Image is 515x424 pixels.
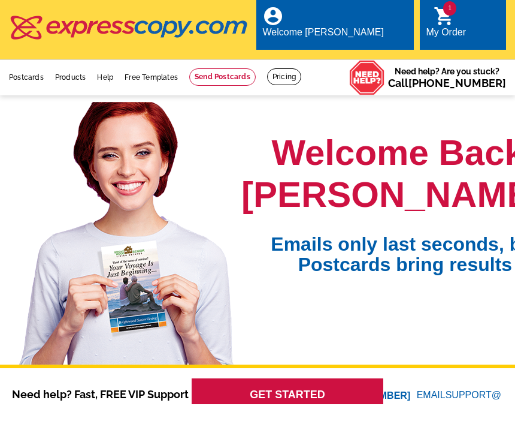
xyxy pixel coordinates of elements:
[408,77,506,89] a: [PHONE_NUMBER]
[125,73,178,82] a: Free Templates
[262,5,284,27] i: account_circle
[426,27,466,44] div: My Order
[12,386,204,402] span: Need help? Fast, FREE VIP Support
[97,73,113,82] a: Help
[443,1,456,16] span: 1
[446,388,503,402] font: SUPPORT@
[388,77,506,89] span: Call
[388,65,506,89] span: Need help? Are you stuck?
[434,5,455,27] i: shopping_cart
[349,60,385,95] img: help
[9,73,44,82] a: Postcards
[192,378,383,411] a: GET STARTED
[417,390,503,400] a: EMAILSUPPORT@
[426,13,466,40] a: 1 shopping_cart My Order
[262,27,383,44] div: Welcome [PERSON_NAME]
[12,102,241,365] img: welcome-back-logged-in.png
[55,73,86,82] a: Products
